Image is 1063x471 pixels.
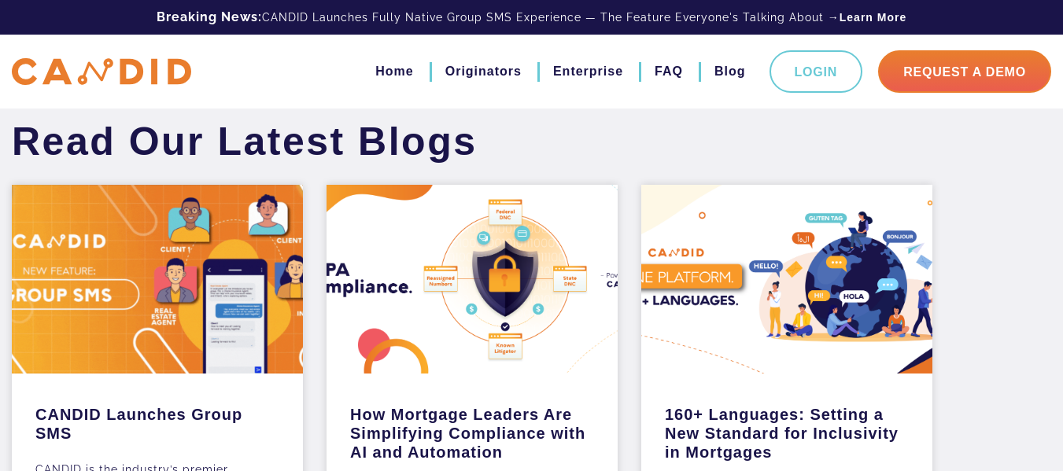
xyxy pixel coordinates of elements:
[553,58,623,85] a: Enterprise
[445,58,522,85] a: Originators
[157,9,262,24] b: Breaking News:
[12,58,191,86] img: CANDID APP
[35,397,279,443] a: CANDID Launches Group SMS
[375,58,413,85] a: Home
[840,9,906,25] a: Learn More
[878,50,1051,93] a: Request A Demo
[665,397,909,462] a: 160+ Languages: Setting a New Standard for Inclusivity in Mortgages
[655,58,683,85] a: FAQ
[714,58,746,85] a: Blog
[770,50,863,93] a: Login
[350,397,594,462] a: How Mortgage Leaders Are Simplifying Compliance with AI and Automation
